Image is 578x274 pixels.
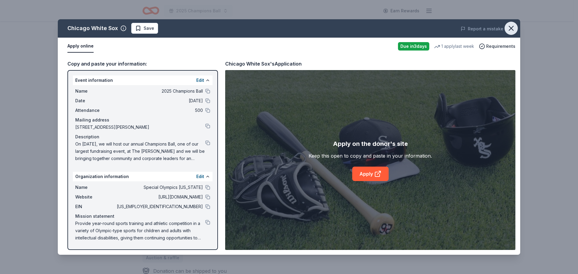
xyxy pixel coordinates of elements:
span: Name [75,88,116,95]
div: Apply on the donor's site [333,139,408,149]
span: [URL][DOMAIN_NAME] [116,193,203,201]
span: Requirements [486,43,515,50]
div: Due in 3 days [398,42,429,51]
span: [STREET_ADDRESS][PERSON_NAME] [75,124,205,131]
div: Copy and paste your information: [67,60,218,68]
div: Organization information [73,172,213,181]
span: [US_EMPLOYER_IDENTIFICATION_NUMBER] [116,203,203,210]
span: Provide year-round sports training and athletic competition in a variety of Olympic-type sports f... [75,220,205,242]
span: 500 [116,107,203,114]
span: 2025 Champions Ball [116,88,203,95]
div: Mailing address [75,116,210,124]
button: Edit [196,173,204,180]
div: Chicago White Sox [67,23,118,33]
div: Chicago White Sox's Application [225,60,302,68]
span: EIN [75,203,116,210]
div: Description [75,133,210,140]
span: Name [75,184,116,191]
div: Mission statement [75,213,210,220]
div: Keep this open to copy and paste in your information. [309,152,432,159]
button: Save [131,23,158,34]
span: Special Olympics [US_STATE] [116,184,203,191]
span: Save [144,25,154,32]
button: Report a mistake [461,25,503,32]
span: Website [75,193,116,201]
span: Date [75,97,116,104]
button: Edit [196,77,204,84]
a: Apply [352,167,389,181]
div: 1 apply last week [434,43,474,50]
div: Event information [73,75,213,85]
span: Attendance [75,107,116,114]
button: Requirements [479,43,515,50]
span: [DATE] [116,97,203,104]
button: Apply online [67,40,94,53]
span: On [DATE], we will host our annual Champions Ball, one of our largest fundraising event, at The [... [75,140,205,162]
